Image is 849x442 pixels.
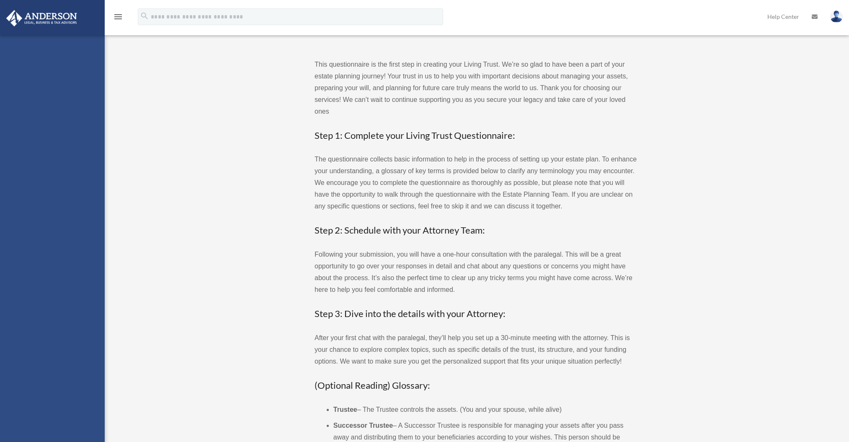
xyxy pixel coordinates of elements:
[113,15,123,22] a: menu
[830,10,843,23] img: User Pic
[140,11,149,21] i: search
[333,422,393,429] b: Successor Trustee
[315,153,637,212] p: The questionnaire collects basic information to help in the process of setting up your estate pla...
[315,59,637,117] p: This questionnaire is the first step in creating your Living Trust. We’re so glad to have been a ...
[315,332,637,367] p: After your first chat with the paralegal, they’ll help you set up a 30-minute meeting with the at...
[315,379,637,392] h3: (Optional Reading) Glossary:
[333,404,637,416] li: – The Trustee controls the assets. (You and your spouse, while alive)
[315,249,637,296] p: Following your submission, you will have a one-hour consultation with the paralegal. This will be...
[315,224,637,237] h3: Step 2: Schedule with your Attorney Team:
[4,10,80,26] img: Anderson Advisors Platinum Portal
[315,129,637,142] h3: Step 1: Complete your Living Trust Questionnaire:
[333,406,357,413] b: Trustee
[113,12,123,22] i: menu
[315,307,637,320] h3: Step 3: Dive into the details with your Attorney:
